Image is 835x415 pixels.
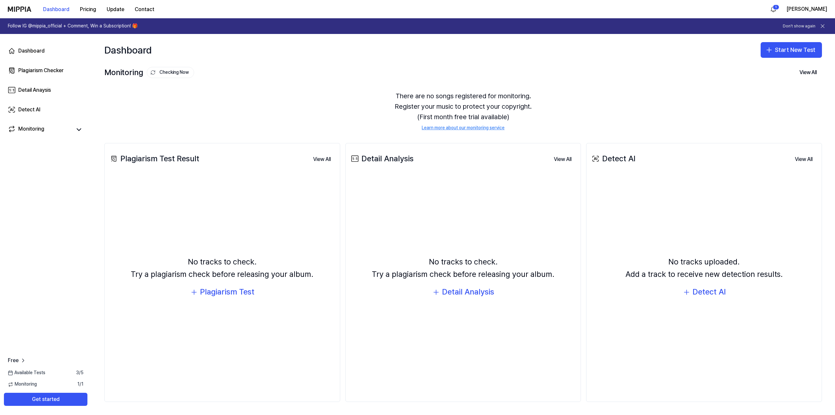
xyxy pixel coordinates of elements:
button: Don't show again [783,24,815,29]
button: Dashboard [38,3,75,16]
div: Dashboard [18,47,45,55]
div: No tracks to check. Try a plagiarism check before releasing your album. [372,256,554,281]
a: Dashboard [4,43,87,59]
div: Detect AI [692,286,726,298]
button: Get started [4,393,87,406]
button: Detect AI [683,286,726,298]
a: Detect AI [4,102,87,118]
a: View All [549,152,577,166]
button: Pricing [75,3,101,16]
div: Detect AI [18,106,40,114]
div: 1 [773,5,779,10]
span: Available Tests [8,370,45,376]
div: Dashboard [104,40,152,59]
button: View All [790,153,818,166]
a: View All [308,152,336,166]
a: Learn more about our monitoring service [422,125,505,131]
button: Checking Now [147,67,194,78]
button: Start New Test [761,42,822,58]
div: Monitoring [104,66,194,79]
span: Free [8,357,19,364]
a: Update [101,0,129,18]
span: Monitoring [8,381,37,388]
a: Monitoring [8,125,72,134]
a: Detail Anaysis [4,82,87,98]
div: Detail Anaysis [18,86,51,94]
div: Detect AI [590,152,635,165]
button: View All [549,153,577,166]
button: Contact [129,3,159,16]
span: 3 / 5 [76,370,83,376]
button: Update [101,3,129,16]
button: 알림1 [768,4,779,14]
span: 1 / 1 [77,381,83,388]
div: Detail Analysis [442,286,494,298]
div: Plagiarism Test [200,286,254,298]
a: Plagiarism Checker [4,63,87,78]
div: No tracks uploaded. Add a track to receive new detection results. [626,256,783,281]
img: logo [8,7,31,12]
button: Detail Analysis [432,286,494,298]
img: 알림 [769,5,777,13]
div: Detail Analysis [350,152,414,165]
div: Monitoring [18,125,44,134]
button: View All [794,66,822,79]
button: Plagiarism Test [190,286,254,298]
button: View All [308,153,336,166]
button: [PERSON_NAME] [786,5,827,13]
a: View All [790,152,818,166]
h1: Follow IG @mippia_official + Comment, Win a Subscription! 🎁 [8,23,138,29]
div: Plagiarism Checker [18,67,64,74]
div: There are no songs registered for monitoring. Register your music to protect your copyright. (Fir... [104,83,822,139]
div: No tracks to check. Try a plagiarism check before releasing your album. [131,256,313,281]
div: Plagiarism Test Result [109,152,199,165]
a: Free [8,357,26,364]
